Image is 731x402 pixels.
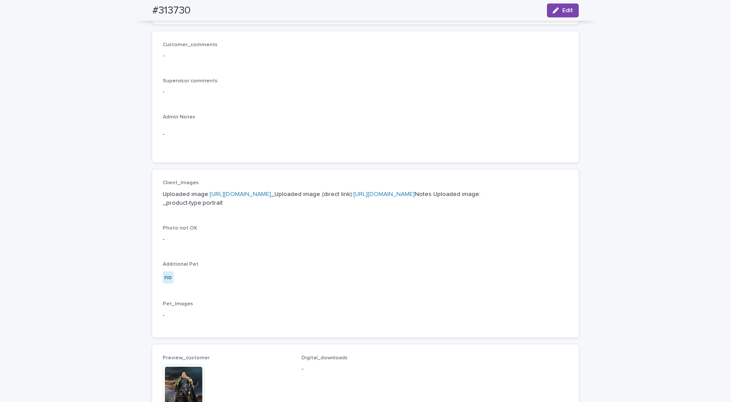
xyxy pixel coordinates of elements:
[163,180,199,186] span: Client_Images
[163,130,568,139] p: -
[152,4,191,17] h2: #313730
[163,78,218,84] span: Supervisor comments
[163,42,218,47] span: Customer_comments
[302,365,430,374] p: -
[210,191,271,197] a: [URL][DOMAIN_NAME]
[302,355,348,361] span: Digital_downloads
[353,191,415,197] a: [URL][DOMAIN_NAME]
[163,311,568,320] p: -
[163,88,568,97] p: -
[562,7,573,14] span: Edit
[163,226,197,231] span: Photo not OK
[163,262,198,267] span: Additional Pet
[163,355,210,361] span: Preview_customer
[163,235,568,244] p: -
[547,3,579,17] button: Edit
[163,301,193,307] span: Pet_Images
[163,115,195,120] span: Admin Notes
[163,190,568,208] p: Uploaded image: _Uploaded image (direct link): Notes Uploaded image: _product-type:portrait
[163,51,568,61] p: -
[163,271,174,284] div: no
